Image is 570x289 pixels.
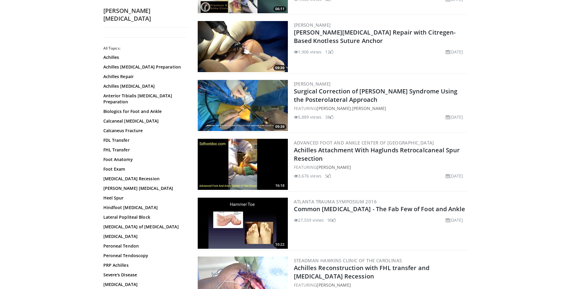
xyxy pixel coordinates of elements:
[103,147,184,153] a: FHL Transfer
[103,46,186,51] h2: All Topics:
[325,173,331,179] li: 5
[103,253,184,259] a: Peroneal Tendoscopy
[103,128,184,134] a: Calcaneus Fracture
[294,264,430,280] a: Achilles Reconstruction with FHL transfer and [MEDICAL_DATA] Recession
[103,205,184,211] a: Hindfoot [MEDICAL_DATA]
[317,164,351,170] a: [PERSON_NAME]
[294,22,331,28] a: [PERSON_NAME]
[294,114,322,120] li: 5,889 views
[273,65,286,71] span: 09:39
[294,199,377,205] a: Atlanta Trauma Symposium 2016
[273,124,286,129] span: 09:39
[294,146,460,163] a: Achilles Attachment With Haglunds Retrocalcaneal Spur Resection
[103,176,184,182] a: [MEDICAL_DATA] Recession
[103,166,184,172] a: Foot Exam
[103,83,184,89] a: Achilles [MEDICAL_DATA]
[294,87,458,104] a: Surgical Correction of [PERSON_NAME] Syndrome Using the Posterolateral Approach
[325,114,334,120] li: 38
[317,282,351,288] a: [PERSON_NAME]
[103,243,184,249] a: Peroneal Tendon
[103,157,184,163] a: Foot Anatomy
[103,262,184,268] a: PRP Achilles
[446,49,463,55] li: [DATE]
[103,281,184,287] a: [MEDICAL_DATA]
[103,195,184,201] a: Heel Spur
[294,282,466,288] div: FEATURING
[294,164,466,170] div: FEATURING
[198,198,288,249] img: 4559c471-f09d-4bda-8b3b-c296350a5489.300x170_q85_crop-smart_upscale.jpg
[352,105,386,111] a: [PERSON_NAME]
[103,54,184,60] a: Achilles
[294,81,331,87] a: [PERSON_NAME]
[198,80,288,131] a: 09:39
[103,118,184,124] a: Calcaneal [MEDICAL_DATA]
[103,214,184,220] a: Lateral Popliteal Block
[103,185,184,191] a: [PERSON_NAME] [MEDICAL_DATA]
[294,257,402,263] a: Steadman Hawkins Clinic of the Carolinas
[198,80,288,131] img: c935957d-1007-46f8-ae7c-ac53bb09e4f6.300x170_q85_crop-smart_upscale.jpg
[198,139,288,190] a: 16:18
[198,21,288,72] a: 09:39
[294,28,456,45] a: [PERSON_NAME][MEDICAL_DATA] Repair with Citregen-Based Knotless Suture Anchor
[328,217,336,223] li: 90
[103,74,184,80] a: Achilles Repair
[294,140,434,146] a: Advanced Foot and Ankle Center of [GEOGRAPHIC_DATA]
[446,217,463,223] li: [DATE]
[294,205,465,213] a: Common [MEDICAL_DATA] - The Fab Few of Foot and Ankle
[198,198,288,249] a: 10:22
[273,6,286,12] span: 06:11
[273,183,286,188] span: 16:18
[294,173,322,179] li: 3,676 views
[446,114,463,120] li: [DATE]
[273,242,286,247] span: 10:22
[103,272,184,278] a: Severe's Disease
[294,105,466,111] div: FEATURING ,
[103,233,184,239] a: [MEDICAL_DATA]
[103,137,184,143] a: FDL Transfer
[103,64,184,70] a: Achilles [MEDICAL_DATA] Preparation
[325,49,334,55] li: 12
[198,139,288,190] img: cac4cf82-083f-44f6-98a6-e6fbe9f1dcee.300x170_q85_crop-smart_upscale.jpg
[103,7,187,23] h2: [PERSON_NAME] [MEDICAL_DATA]
[103,224,184,230] a: [MEDICAL_DATA] of [MEDICAL_DATA]
[103,108,184,114] a: Biologics for Foot and Ankle
[317,105,351,111] a: [PERSON_NAME]
[294,49,322,55] li: 1,906 views
[103,93,184,105] a: Anterior Tibialis [MEDICAL_DATA] Preparation
[294,217,324,223] li: 27,559 views
[446,173,463,179] li: [DATE]
[198,21,288,72] img: 494bc66b-2f64-484e-a62a-d4149d85dd8f.300x170_q85_crop-smart_upscale.jpg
